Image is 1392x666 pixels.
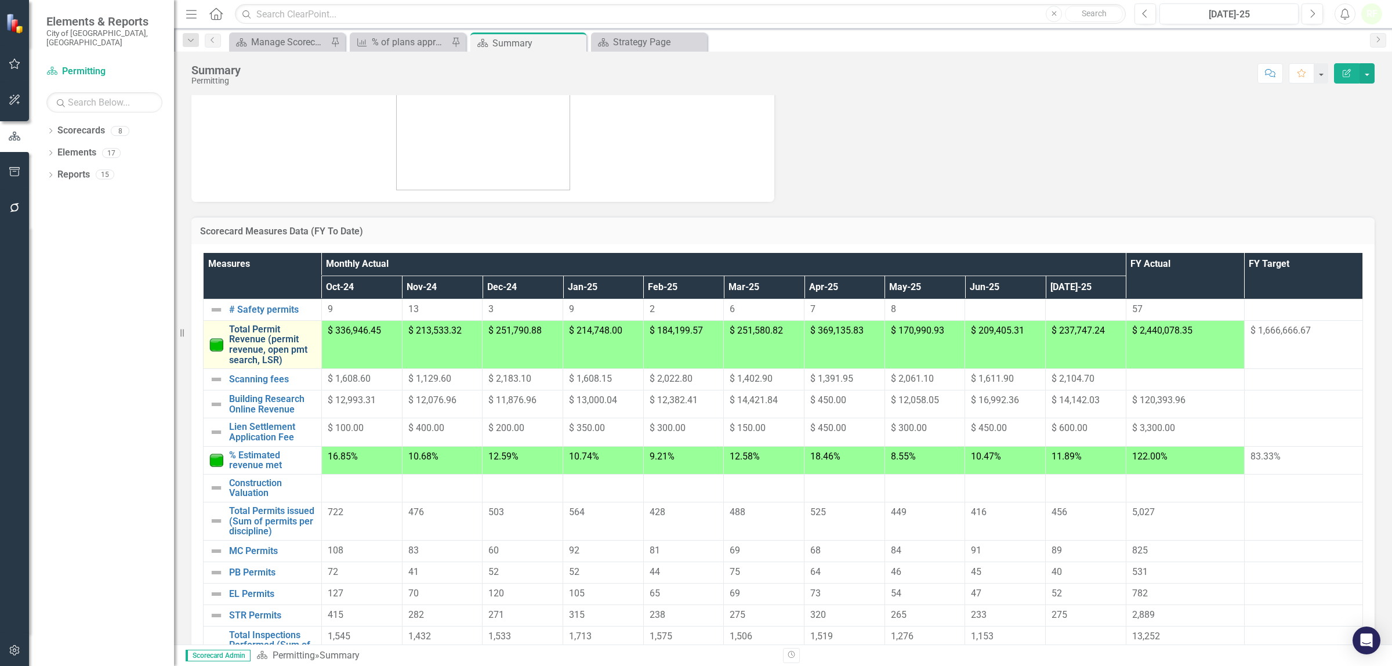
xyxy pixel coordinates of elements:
span: $ 14,421.84 [730,394,778,406]
span: 9 [569,303,574,314]
span: $ 1,391.95 [810,373,853,384]
span: $ 450.00 [810,422,846,433]
span: 564 [569,506,585,517]
span: 825 [1132,545,1148,556]
button: Search [1065,6,1123,22]
a: # Safety permits [229,305,316,315]
span: $ 3,300.00 [1132,422,1175,433]
span: 57 [1132,303,1143,314]
span: $ 1,608.15 [569,373,612,384]
img: Not Defined [209,514,223,528]
span: Scorecard Admin [186,650,251,661]
img: Not Defined [209,566,223,580]
span: 41 [408,566,419,577]
span: 782 [1132,588,1148,599]
span: 1,575 [650,631,672,642]
div: Permitting [191,77,241,85]
span: 1,533 [488,631,511,642]
span: $ 14,142.03 [1052,394,1100,406]
a: Manage Scorecards [232,35,328,49]
span: 54 [891,588,901,599]
span: 75 [730,566,740,577]
span: $ 600.00 [1052,422,1087,433]
a: Building Research Online Revenue [229,394,316,414]
td: Double-Click to Edit Right Click for Context Menu [204,562,322,583]
span: 84 [891,545,901,556]
span: $ 12,058.05 [891,394,939,406]
span: $ 12,382.41 [650,394,698,406]
span: 68 [810,545,821,556]
div: [DATE]-25 [1163,8,1295,21]
td: Double-Click to Edit Right Click for Context Menu [204,390,322,418]
span: 1,713 [569,631,592,642]
span: $ 350.00 [569,422,605,433]
span: 45 [971,566,981,577]
span: 46 [891,566,901,577]
span: 1,276 [891,631,913,642]
span: 64 [810,566,821,577]
span: 315 [569,609,585,620]
span: 13 [408,303,419,314]
span: $ 2,183.10 [488,373,531,384]
span: 476 [408,506,424,517]
span: $ 450.00 [971,422,1007,433]
span: $ 2,022.80 [650,373,693,384]
span: 92 [569,545,579,556]
span: 73 [810,588,821,599]
span: $ 1,608.60 [328,373,371,384]
span: 415 [328,609,343,620]
span: 320 [810,609,826,620]
span: 9.21% [650,451,675,462]
span: 83 [408,545,419,556]
span: 275 [1052,609,1067,620]
span: 6 [730,303,735,314]
span: $ 200.00 [488,422,524,433]
button: RF [1361,3,1382,24]
div: 8 [111,126,129,136]
a: Permitting [46,65,162,78]
td: Double-Click to Edit Right Click for Context Menu [204,583,322,605]
div: Summary [492,36,583,50]
span: 12.58% [730,451,760,462]
img: Not Defined [209,425,223,439]
span: $ 150.00 [730,422,766,433]
span: $ 1,129.60 [408,373,451,384]
span: 722 [328,506,343,517]
span: 1,519 [810,631,833,642]
a: Elements [57,146,96,160]
span: $ 300.00 [891,422,927,433]
span: $ 213,533.32 [408,325,462,336]
span: 72 [328,566,338,577]
a: Scanning fees [229,374,316,385]
img: Not Defined [209,609,223,622]
span: 70 [408,588,419,599]
td: Double-Click to Edit Right Click for Context Menu [204,418,322,446]
span: $ 369,135.83 [810,325,864,336]
div: 17 [102,148,121,158]
span: $ 1,402.90 [730,373,773,384]
span: 44 [650,566,660,577]
span: 105 [569,588,585,599]
span: $ 450.00 [810,394,846,406]
span: 488 [730,506,745,517]
span: 52 [1052,588,1062,599]
span: $ 11,876.96 [488,394,536,406]
span: $ 16,992.36 [971,394,1019,406]
span: 531 [1132,566,1148,577]
span: $ 300.00 [650,422,686,433]
span: 10.74% [569,451,599,462]
span: 416 [971,506,987,517]
span: 7 [810,303,815,314]
div: » [256,649,774,663]
td: Double-Click to Edit Right Click for Context Menu [204,299,322,320]
span: $ 251,790.88 [488,325,542,336]
td: Double-Click to Edit Right Click for Context Menu [204,502,322,541]
input: Search ClearPoint... [235,4,1126,24]
span: $ 214,748.00 [569,325,622,336]
div: 15 [96,170,114,180]
a: % of plans approved after first review [353,35,448,49]
a: MC Permits [229,546,316,556]
span: 91 [971,545,981,556]
span: 81 [650,545,660,556]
